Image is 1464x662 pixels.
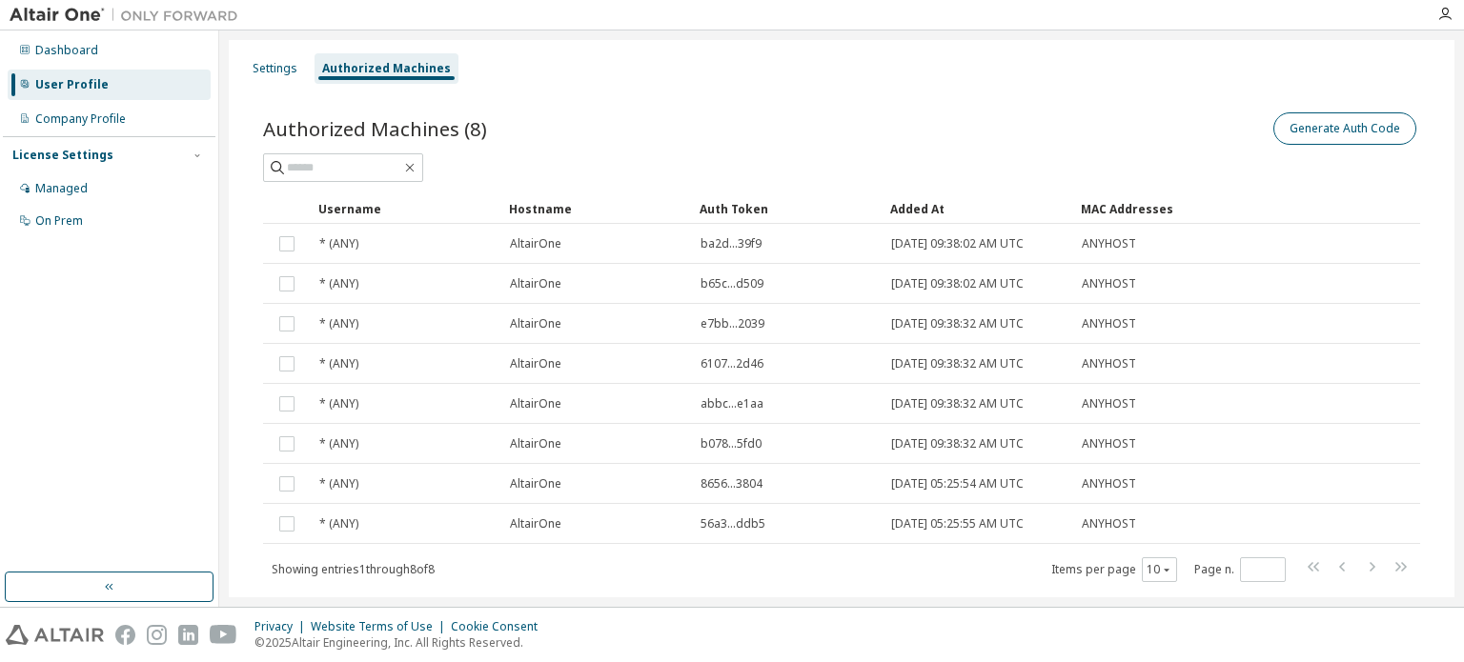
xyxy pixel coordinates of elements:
[510,476,561,491] span: AltairOne
[701,236,762,251] span: ba2d...39f9
[1082,476,1136,491] span: ANYHOST
[891,356,1024,371] span: [DATE] 09:38:32 AM UTC
[701,476,762,491] span: 8656...3804
[10,6,248,25] img: Altair One
[1082,236,1136,251] span: ANYHOST
[891,476,1024,491] span: [DATE] 05:25:54 AM UTC
[1147,562,1172,577] button: 10
[509,193,684,224] div: Hostname
[701,516,765,532] span: 56a3...ddb5
[319,436,358,451] span: * (ANY)
[1273,112,1416,145] button: Generate Auth Code
[510,236,561,251] span: AltairOne
[254,634,549,651] p: © 2025 Altair Engineering, Inc. All Rights Reserved.
[319,396,358,411] span: * (ANY)
[1082,316,1136,331] span: ANYHOST
[701,396,763,411] span: abbc...e1aa
[1082,356,1136,371] span: ANYHOST
[322,61,451,76] div: Authorized Machines
[263,115,487,142] span: Authorized Machines (8)
[1082,516,1136,532] span: ANYHOST
[1051,557,1177,582] span: Items per page
[35,77,109,92] div: User Profile
[1082,436,1136,451] span: ANYHOST
[210,625,237,645] img: youtube.svg
[510,276,561,291] span: AltairOne
[6,625,104,645] img: altair_logo.svg
[891,316,1024,331] span: [DATE] 09:38:32 AM UTC
[890,193,1066,224] div: Added At
[510,316,561,331] span: AltairOne
[311,619,451,634] div: Website Terms of Use
[319,356,358,371] span: * (ANY)
[1081,193,1216,224] div: MAC Addresses
[178,625,198,645] img: linkedin.svg
[1082,396,1136,411] span: ANYHOST
[510,516,561,532] span: AltairOne
[318,193,494,224] div: Username
[35,181,88,196] div: Managed
[891,516,1024,532] span: [DATE] 05:25:55 AM UTC
[891,396,1024,411] span: [DATE] 09:38:32 AM UTC
[12,148,113,163] div: License Settings
[319,236,358,251] span: * (ANY)
[891,436,1024,451] span: [DATE] 09:38:32 AM UTC
[319,276,358,291] span: * (ANY)
[510,436,561,451] span: AltairOne
[319,476,358,491] span: * (ANY)
[701,316,764,331] span: e7bb...2039
[700,193,875,224] div: Auth Token
[510,356,561,371] span: AltairOne
[253,61,297,76] div: Settings
[319,316,358,331] span: * (ANY)
[891,236,1024,251] span: [DATE] 09:38:02 AM UTC
[1194,557,1286,582] span: Page n.
[254,619,311,634] div: Privacy
[35,111,126,127] div: Company Profile
[510,396,561,411] span: AltairOne
[701,276,763,291] span: b65c...d509
[35,213,83,229] div: On Prem
[1082,276,1136,291] span: ANYHOST
[35,43,98,58] div: Dashboard
[319,516,358,532] span: * (ANY)
[272,561,435,577] span: Showing entries 1 through 8 of 8
[451,619,549,634] div: Cookie Consent
[147,625,167,645] img: instagram.svg
[115,625,135,645] img: facebook.svg
[701,356,763,371] span: 6107...2d46
[891,276,1024,291] span: [DATE] 09:38:02 AM UTC
[701,436,762,451] span: b078...5fd0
